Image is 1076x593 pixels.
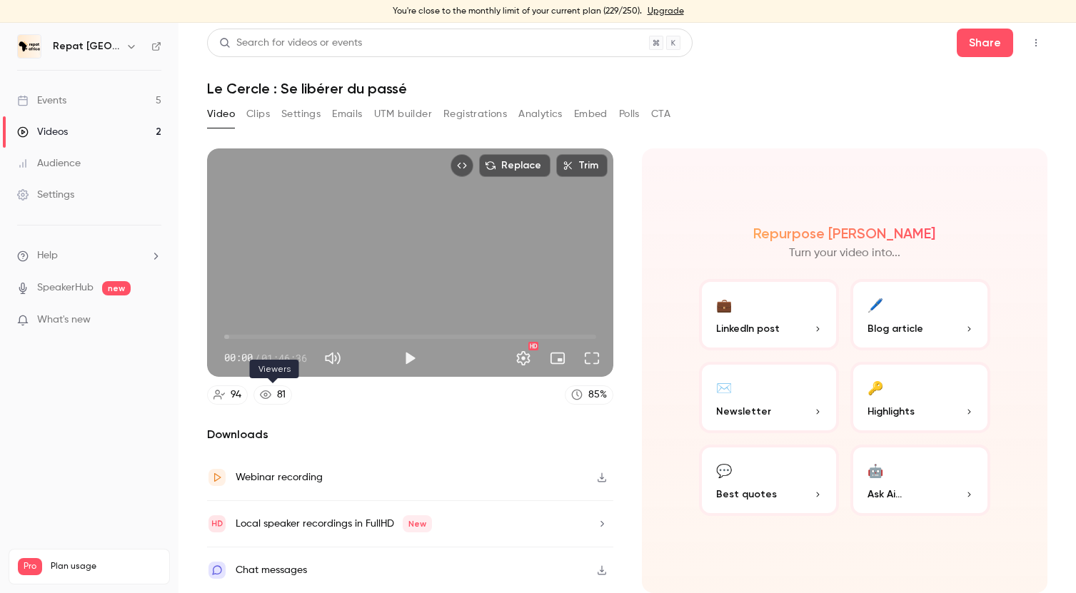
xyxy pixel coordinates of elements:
button: CTA [651,103,670,126]
div: 🖊️ [868,293,883,315]
button: 🔑Highlights [850,362,990,433]
button: Replace [479,154,550,177]
button: Polls [619,103,640,126]
span: Help [37,248,58,263]
li: help-dropdown-opener [17,248,161,263]
button: 🤖Ask Ai... [850,445,990,516]
button: Embed video [451,154,473,177]
button: Embed [574,103,608,126]
div: 85 % [588,387,607,402]
div: 00:00 [224,350,307,365]
button: Video [207,103,235,126]
span: new [102,281,131,295]
a: 85% [565,385,613,405]
button: Mute [318,344,347,372]
button: Turn on miniplayer [543,344,572,372]
a: Upgrade [648,6,684,17]
div: Audience [17,156,81,171]
div: 94 [231,387,241,402]
span: What's new [37,313,91,328]
button: Clips [246,103,270,126]
div: Videos [17,125,68,139]
button: Trim [556,154,608,177]
span: Pro [18,558,42,575]
div: Search for videos or events [219,36,362,51]
span: 01:46:36 [261,350,307,365]
p: Turn your video into... [789,245,900,262]
span: LinkedIn post [716,321,780,336]
div: 🤖 [868,459,883,481]
span: Newsletter [716,404,771,419]
button: Play [396,344,424,372]
div: Chat messages [236,562,307,579]
button: Share [957,29,1013,57]
h2: Repurpose [PERSON_NAME] [753,225,935,242]
button: Emails [332,103,362,126]
div: 💼 [716,293,732,315]
h1: Le Cercle : Se libérer du passé [207,80,1047,97]
span: Highlights [868,404,915,419]
button: 💬Best quotes [699,445,839,516]
div: ✉️ [716,376,732,398]
button: Settings [281,103,321,126]
a: 94 [207,385,248,405]
div: Webinar recording [236,469,323,486]
button: Registrations [443,103,507,126]
span: 00:00 [224,350,253,365]
button: Full screen [578,344,606,372]
h2: Downloads [207,426,613,443]
div: HD [528,342,538,350]
span: Plan usage [51,561,161,572]
div: Settings [17,188,74,202]
span: Ask Ai... [868,487,902,502]
a: 81 [253,385,292,405]
span: New [403,515,432,532]
span: Best quotes [716,487,777,502]
div: 81 [277,387,286,402]
button: UTM builder [374,103,432,126]
button: Settings [509,344,538,372]
img: Repat Africa [18,35,41,58]
div: 🔑 [868,376,883,398]
span: / [254,350,260,365]
iframe: Noticeable Trigger [144,314,161,327]
div: 💬 [716,459,732,481]
button: 🖊️Blog article [850,279,990,350]
button: 💼LinkedIn post [699,279,839,350]
div: Local speaker recordings in FullHD [236,515,432,532]
div: Events [17,93,66,108]
button: Analytics [518,103,563,126]
span: Blog article [868,321,923,336]
h6: Repat [GEOGRAPHIC_DATA] [53,39,120,54]
button: ✉️Newsletter [699,362,839,433]
button: Top Bar Actions [1025,31,1047,54]
a: SpeakerHub [37,280,94,295]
